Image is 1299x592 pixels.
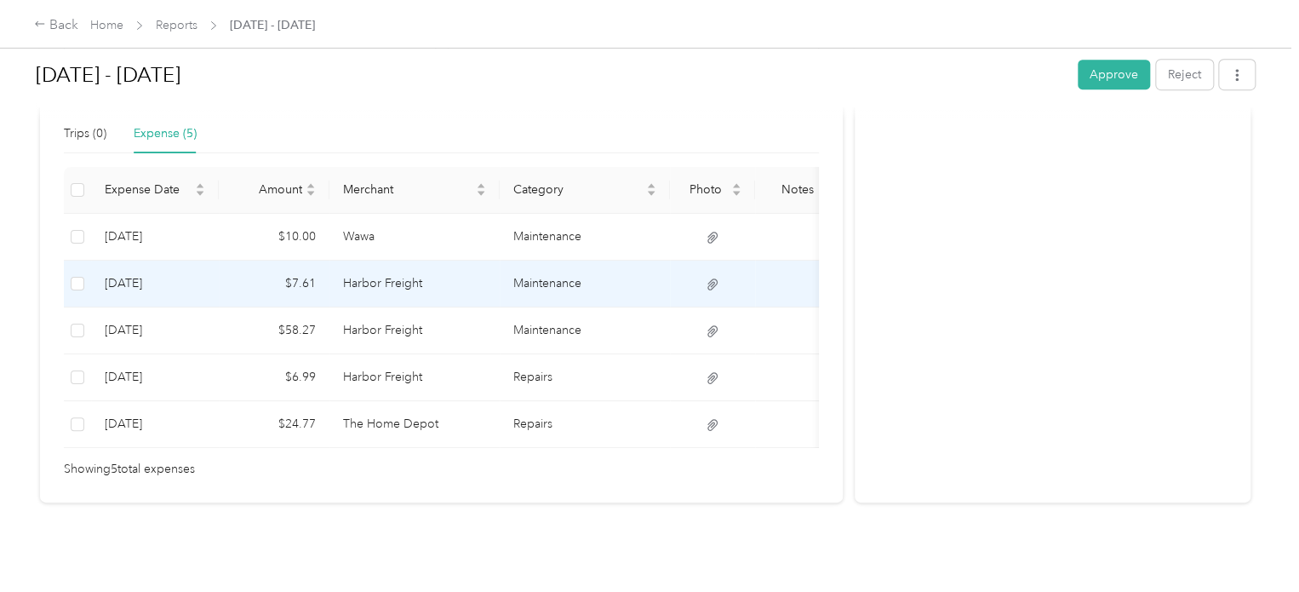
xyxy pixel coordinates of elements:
span: Merchant [343,182,472,197]
span: Amount [232,182,302,197]
span: caret-down [731,188,741,198]
td: $24.77 [219,401,329,448]
button: Approve [1078,60,1150,89]
span: [DATE] - [DATE] [230,16,315,34]
td: Repairs [500,401,670,448]
td: $58.27 [219,307,329,354]
div: Expense (5) [134,124,197,143]
span: caret-down [476,188,486,198]
td: $10.00 [219,214,329,261]
span: caret-down [646,188,656,198]
td: Maintenance [500,261,670,307]
td: $7.61 [219,261,329,307]
div: Back [34,15,78,36]
a: Home [90,18,123,32]
span: caret-up [646,181,656,191]
td: The Home Depot [329,401,500,448]
td: 8-31-2025 [91,307,219,354]
span: caret-up [306,181,316,191]
span: Showing 5 total expenses [64,460,195,479]
td: $6.99 [219,354,329,401]
td: 8-31-2025 [91,214,219,261]
th: Expense Date [91,167,219,214]
button: Reject [1156,60,1213,89]
th: Amount [219,167,329,214]
h1: Aug 1 - 31, 2025 [36,55,1066,95]
span: caret-up [195,181,205,191]
td: Maintenance [500,307,670,354]
td: Maintenance [500,214,670,261]
td: Wawa [329,214,500,261]
th: Merchant [329,167,500,214]
span: caret-up [731,181,741,191]
td: Repairs [500,354,670,401]
th: Notes [755,167,840,214]
th: Photo [670,167,755,214]
span: Photo [684,182,728,197]
span: Category [513,182,643,197]
span: caret-up [476,181,486,191]
iframe: Everlance-gr Chat Button Frame [1204,497,1299,592]
span: caret-down [195,188,205,198]
td: Harbor Freight [329,307,500,354]
span: caret-down [306,188,316,198]
td: 8-31-2025 [91,261,219,307]
th: Category [500,167,670,214]
td: Harbor Freight [329,261,500,307]
div: Trips (0) [64,124,106,143]
td: 8-31-2025 [91,354,219,401]
td: 8-14-2025 [91,401,219,448]
span: Expense Date [105,182,192,197]
a: Reports [156,18,197,32]
td: Harbor Freight [329,354,500,401]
